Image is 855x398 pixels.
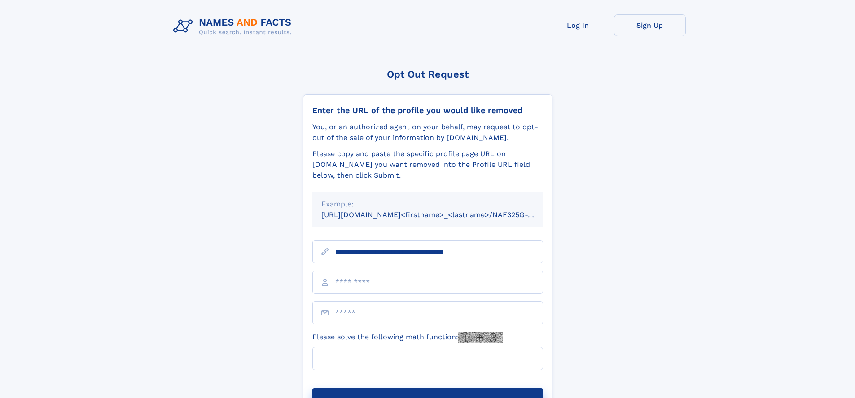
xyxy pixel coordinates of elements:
a: Log In [542,14,614,36]
a: Sign Up [614,14,686,36]
div: Enter the URL of the profile you would like removed [312,105,543,115]
img: Logo Names and Facts [170,14,299,39]
div: Please copy and paste the specific profile page URL on [DOMAIN_NAME] you want removed into the Pr... [312,149,543,181]
div: Example: [321,199,534,210]
small: [URL][DOMAIN_NAME]<firstname>_<lastname>/NAF325G-xxxxxxxx [321,210,560,219]
div: Opt Out Request [303,69,552,80]
label: Please solve the following math function: [312,332,503,343]
div: You, or an authorized agent on your behalf, may request to opt-out of the sale of your informatio... [312,122,543,143]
